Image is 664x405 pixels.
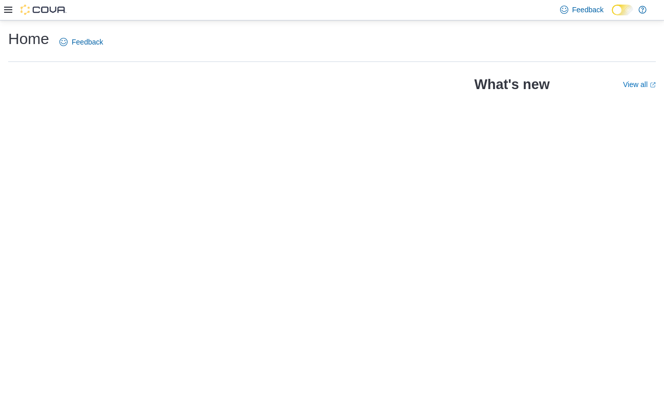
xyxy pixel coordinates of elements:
[474,76,549,93] h2: What's new
[72,37,103,47] span: Feedback
[20,5,67,15] img: Cova
[8,29,49,49] h1: Home
[612,5,633,15] input: Dark Mode
[572,5,604,15] span: Feedback
[623,80,656,89] a: View allExternal link
[55,32,107,52] a: Feedback
[650,82,656,88] svg: External link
